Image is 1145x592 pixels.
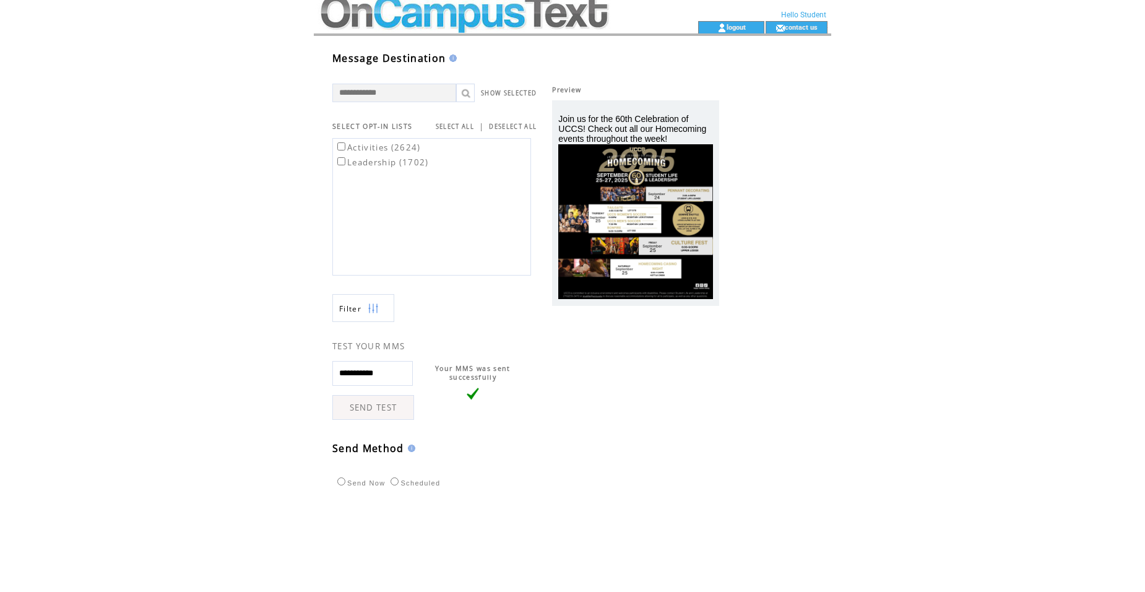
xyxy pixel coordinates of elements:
span: TEST YOUR MMS [332,341,405,352]
img: help.gif [446,54,457,62]
a: DESELECT ALL [489,123,537,131]
a: SELECT ALL [436,123,474,131]
span: Preview [552,85,581,94]
a: contact us [785,23,818,31]
img: filters.png [368,295,379,323]
label: Activities (2624) [335,142,421,153]
input: Scheduled [391,477,399,485]
label: Scheduled [387,479,440,487]
span: Your MMS was sent successfully [435,364,511,381]
label: Leadership (1702) [335,157,429,168]
input: Activities (2624) [337,142,345,150]
input: Leadership (1702) [337,157,345,165]
img: account_icon.gif [717,23,727,33]
input: Send Now [337,477,345,485]
a: logout [727,23,746,31]
a: Filter [332,294,394,322]
a: SEND TEST [332,395,414,420]
span: Message Destination [332,51,446,65]
img: vLarge.png [467,388,479,400]
a: SHOW SELECTED [481,89,537,97]
img: contact_us_icon.gif [776,23,785,33]
label: Send Now [334,479,385,487]
span: SELECT OPT-IN LISTS [332,122,412,131]
span: Send Method [332,442,404,455]
span: | [479,121,484,132]
span: Show filters [339,303,361,314]
span: Hello Student [781,11,826,19]
span: Join us for the 60th Celebration of UCCS! Check out all our Homecoming events throughout the week! [558,114,706,144]
img: help.gif [404,445,415,452]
